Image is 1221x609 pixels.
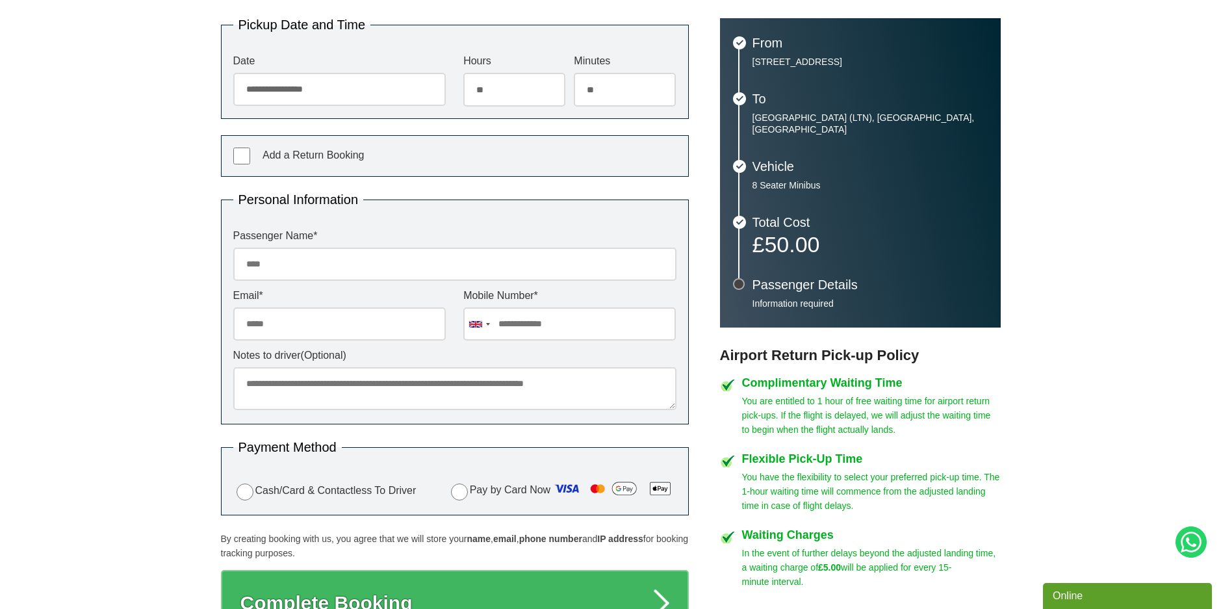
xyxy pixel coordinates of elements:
[742,394,1001,437] p: You are entitled to 1 hour of free waiting time for airport return pick-ups. If the flight is del...
[752,160,988,173] h3: Vehicle
[752,278,988,291] h3: Passenger Details
[752,298,988,309] p: Information required
[752,92,988,105] h3: To
[752,36,988,49] h3: From
[752,179,988,191] p: 8 Seater Minibus
[519,534,582,544] strong: phone number
[463,56,565,66] label: Hours
[574,56,676,66] label: Minutes
[233,148,250,164] input: Add a Return Booking
[233,482,417,500] label: Cash/Card & Contactless To Driver
[1043,580,1215,609] iframe: chat widget
[448,478,676,503] label: Pay by Card Now
[742,377,1001,389] h4: Complimentary Waiting Time
[233,56,446,66] label: Date
[752,112,988,135] p: [GEOGRAPHIC_DATA] (LTN), [GEOGRAPHIC_DATA], [GEOGRAPHIC_DATA]
[301,350,346,361] span: (Optional)
[451,484,468,500] input: Pay by Card Now
[752,235,988,253] p: £
[233,18,371,31] legend: Pickup Date and Time
[742,529,1001,541] h4: Waiting Charges
[752,56,988,68] p: [STREET_ADDRESS]
[742,546,1001,589] p: In the event of further delays beyond the adjusted landing time, a waiting charge of will be appl...
[464,308,494,340] div: United Kingdom: +44
[233,291,446,301] label: Email
[263,149,365,161] span: Add a Return Booking
[597,534,643,544] strong: IP address
[467,534,491,544] strong: name
[742,453,1001,465] h4: Flexible Pick-Up Time
[720,347,1001,364] h3: Airport Return Pick-up Policy
[463,291,676,301] label: Mobile Number
[233,231,676,241] label: Passenger Name
[764,232,819,257] span: 50.00
[233,350,676,361] label: Notes to driver
[818,562,841,573] strong: £5.00
[752,216,988,229] h3: Total Cost
[221,532,689,560] p: By creating booking with us, you agree that we will store your , , and for booking tracking purpo...
[493,534,517,544] strong: email
[742,470,1001,513] p: You have the flexibility to select your preferred pick-up time. The 1-hour waiting time will comm...
[233,193,364,206] legend: Personal Information
[233,441,342,454] legend: Payment Method
[237,484,253,500] input: Cash/Card & Contactless To Driver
